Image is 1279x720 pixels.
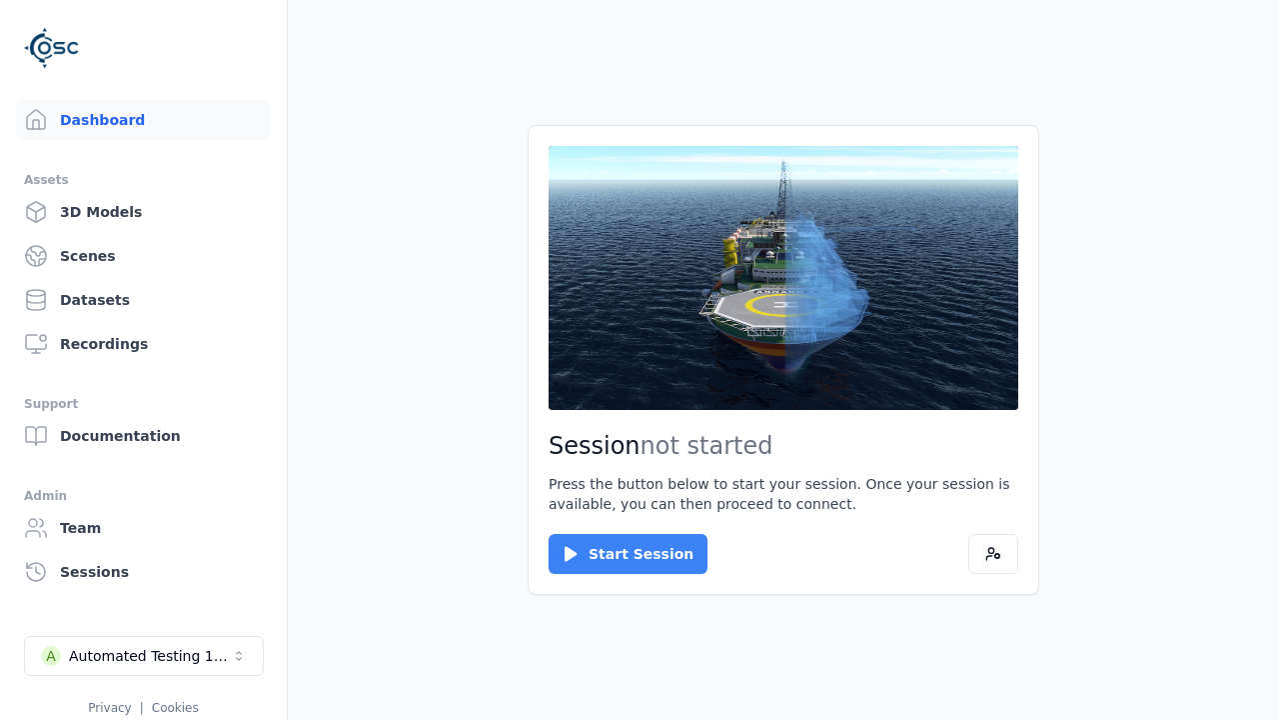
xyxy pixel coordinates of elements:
button: Start Session [549,534,707,574]
button: Select a workspace [24,636,264,676]
a: Privacy [88,701,131,715]
div: A [41,646,61,666]
a: Recordings [16,324,271,364]
h2: Session [549,430,1018,462]
a: Scenes [16,236,271,276]
div: Admin [24,484,263,508]
a: Documentation [16,416,271,456]
a: Team [16,508,271,548]
span: | [140,701,144,715]
a: Cookies [152,701,199,715]
img: Logo [24,20,80,76]
p: Press the button below to start your session. Once your session is available, you can then procee... [549,474,1018,514]
a: Dashboard [16,100,271,140]
div: Assets [24,168,263,192]
a: 3D Models [16,192,271,232]
div: Automated Testing 1 - Playwright [69,646,231,666]
span: not started [640,432,773,460]
a: Datasets [16,280,271,320]
div: Support [24,392,263,416]
a: Sessions [16,552,271,592]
